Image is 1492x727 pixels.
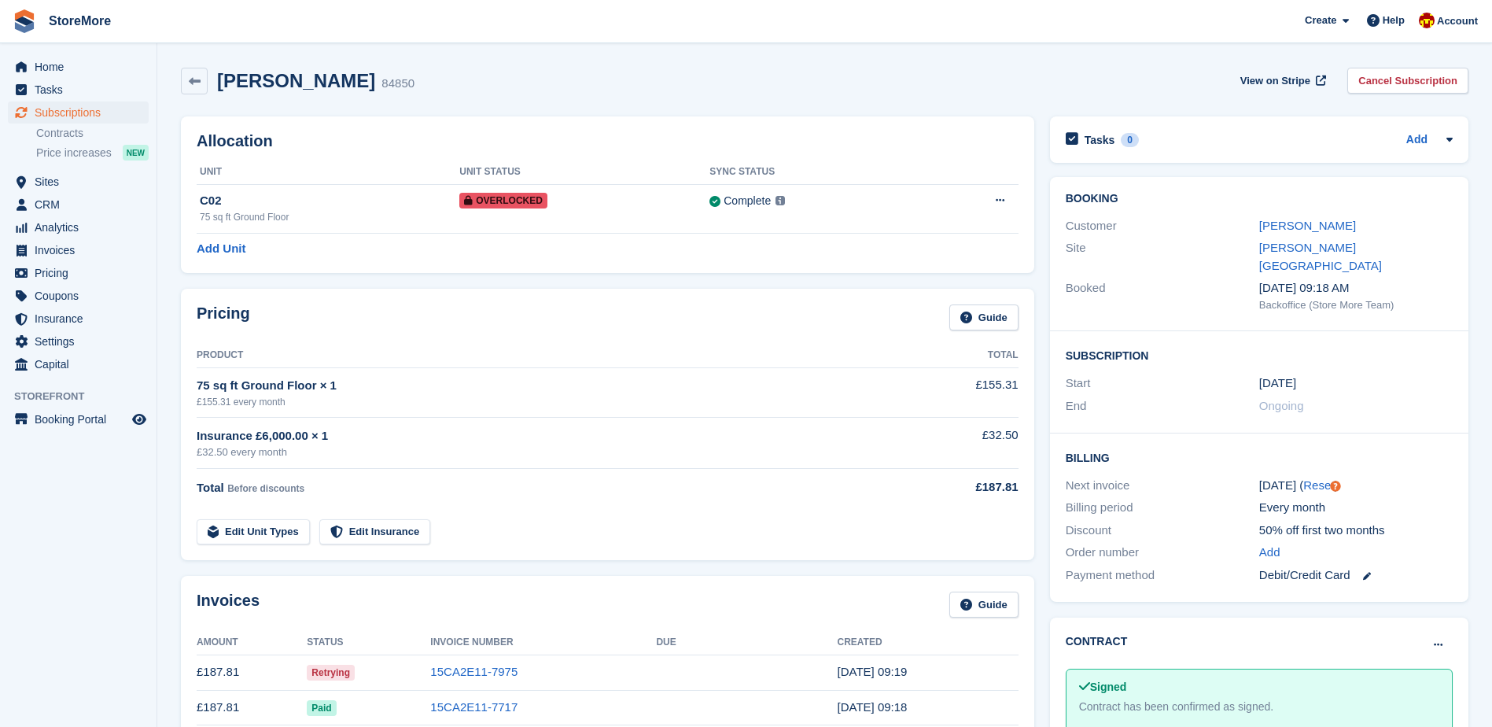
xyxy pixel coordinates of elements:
[8,262,149,284] a: menu
[197,343,891,368] th: Product
[724,193,771,209] div: Complete
[8,101,149,124] a: menu
[1066,217,1259,235] div: Customer
[200,210,459,224] div: 75 sq ft Ground Floor
[1066,279,1259,312] div: Booked
[42,8,117,34] a: StoreMore
[217,70,375,91] h2: [PERSON_NAME]
[1240,73,1310,89] span: View on Stripe
[891,418,1018,469] td: £32.50
[891,478,1018,496] div: £187.81
[1305,13,1336,28] span: Create
[13,9,36,33] img: stora-icon-8386f47178a22dfd0bd8f6a31ec36ba5ce8667c1dd55bd0f319d3a0aa187defe.svg
[8,308,149,330] a: menu
[14,389,157,404] span: Storefront
[1259,375,1296,393] time: 2025-05-07 00:00:00 UTC
[36,144,149,161] a: Price increases NEW
[1419,13,1435,28] img: Store More Team
[197,160,459,185] th: Unit
[8,194,149,216] a: menu
[1259,566,1453,585] div: Debit/Credit Card
[1066,544,1259,562] div: Order number
[197,655,307,690] td: £187.81
[1406,131,1428,149] a: Add
[197,630,307,655] th: Amount
[307,630,430,655] th: Status
[1437,13,1478,29] span: Account
[1259,399,1304,412] span: Ongoing
[35,285,129,307] span: Coupons
[35,101,129,124] span: Subscriptions
[197,690,307,725] td: £187.81
[709,160,924,185] th: Sync Status
[130,410,149,429] a: Preview store
[949,592,1019,618] a: Guide
[430,665,518,678] a: 15CA2E11-7975
[35,330,129,352] span: Settings
[200,192,459,210] div: C02
[1121,133,1139,147] div: 0
[1259,241,1382,272] a: [PERSON_NAME][GEOGRAPHIC_DATA]
[838,700,908,714] time: 2025-08-07 08:18:32 UTC
[8,408,149,430] a: menu
[8,285,149,307] a: menu
[197,240,245,258] a: Add Unit
[35,239,129,261] span: Invoices
[8,79,149,101] a: menu
[949,304,1019,330] a: Guide
[197,481,224,494] span: Total
[8,330,149,352] a: menu
[1079,699,1439,715] div: Contract has been confirmed as signed.
[197,519,310,545] a: Edit Unit Types
[1259,279,1453,297] div: [DATE] 09:18 AM
[35,353,129,375] span: Capital
[35,56,129,78] span: Home
[1066,449,1453,465] h2: Billing
[459,160,709,185] th: Unit Status
[36,146,112,161] span: Price increases
[1259,297,1453,313] div: Backoffice (Store More Team)
[307,665,355,681] span: Retrying
[227,483,304,494] span: Before discounts
[1328,479,1343,493] div: Tooltip anchor
[430,630,656,655] th: Invoice Number
[197,445,891,460] div: £32.50 every month
[1303,478,1334,492] a: Reset
[838,630,1019,655] th: Created
[1066,477,1259,495] div: Next invoice
[35,171,129,193] span: Sites
[8,239,149,261] a: menu
[1347,68,1468,94] a: Cancel Subscription
[1085,133,1115,147] h2: Tasks
[8,56,149,78] a: menu
[197,377,891,395] div: 75 sq ft Ground Floor × 1
[197,395,891,409] div: £155.31 every month
[1234,68,1329,94] a: View on Stripe
[838,665,908,678] time: 2025-09-07 08:19:00 UTC
[197,427,891,445] div: Insurance £6,000.00 × 1
[1259,544,1280,562] a: Add
[319,519,431,545] a: Edit Insurance
[1383,13,1405,28] span: Help
[1066,239,1259,275] div: Site
[35,408,129,430] span: Booking Portal
[891,367,1018,417] td: £155.31
[1066,499,1259,517] div: Billing period
[775,196,785,205] img: icon-info-grey-7440780725fd019a000dd9b08b2336e03edf1995a4989e88bcd33f0948082b44.svg
[1259,477,1453,495] div: [DATE] ( )
[891,343,1018,368] th: Total
[35,194,129,216] span: CRM
[381,75,414,93] div: 84850
[8,216,149,238] a: menu
[36,126,149,141] a: Contracts
[123,145,149,161] div: NEW
[35,262,129,284] span: Pricing
[35,308,129,330] span: Insurance
[35,79,129,101] span: Tasks
[8,353,149,375] a: menu
[1079,679,1439,696] div: Signed
[35,216,129,238] span: Analytics
[656,630,837,655] th: Due
[1066,522,1259,540] div: Discount
[8,171,149,193] a: menu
